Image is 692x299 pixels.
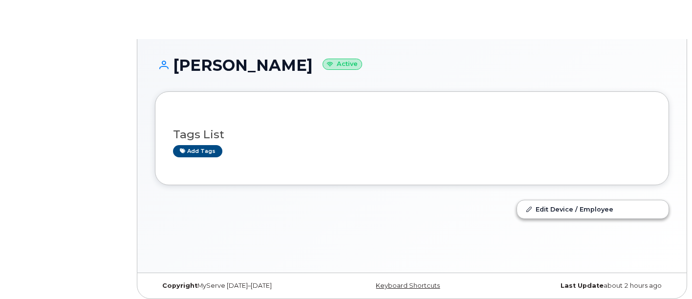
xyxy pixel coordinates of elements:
[173,128,651,141] h3: Tags List
[162,282,197,289] strong: Copyright
[155,282,326,290] div: MyServe [DATE]–[DATE]
[497,282,669,290] div: about 2 hours ago
[155,57,669,74] h1: [PERSON_NAME]
[323,59,362,70] small: Active
[376,282,440,289] a: Keyboard Shortcuts
[517,200,669,218] a: Edit Device / Employee
[561,282,604,289] strong: Last Update
[173,145,222,157] a: Add tags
